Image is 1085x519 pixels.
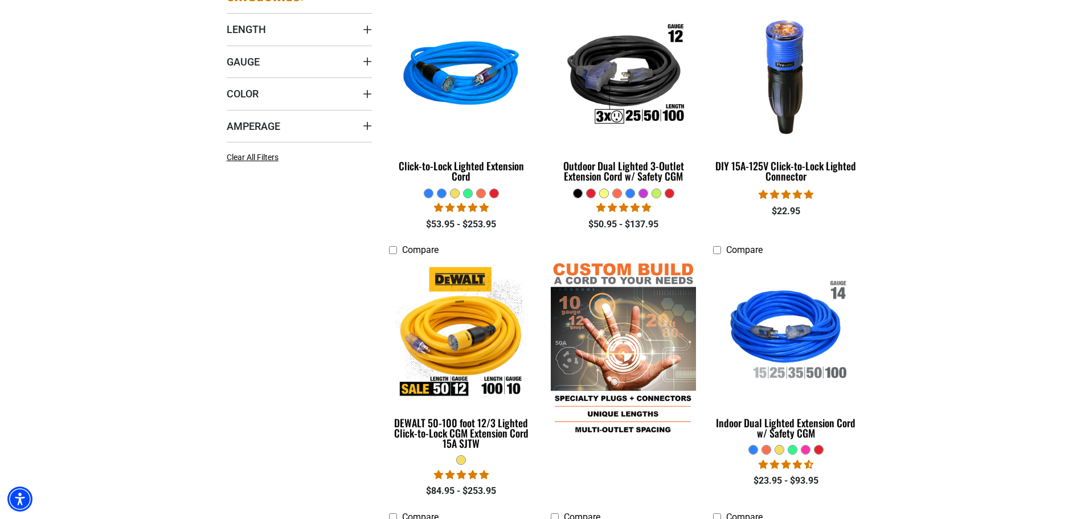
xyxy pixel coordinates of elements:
span: 4.84 stars [759,189,813,200]
div: Accessibility Menu [7,487,32,512]
img: Indoor Dual Lighted Extension Cord w/ Safety CGM [714,267,858,398]
summary: Amperage [227,110,372,142]
a: DIY 15A-125V Click-to-Lock Lighted Connector DIY 15A-125V Click-to-Lock Lighted Connector [713,5,858,188]
img: blue [390,10,533,141]
img: Custom Cord Team [551,261,696,438]
div: $50.95 - $137.95 [551,218,696,231]
span: 4.40 stars [759,459,813,470]
img: Outdoor Dual Lighted 3-Outlet Extension Cord w/ Safety CGM [552,10,695,141]
div: $84.95 - $253.95 [389,484,534,498]
a: DEWALT 50-100 foot 12/3 Lighted Click-to-Lock CGM Extension Cord 15A SJTW DEWALT 50-100 foot 12/3... [389,261,534,455]
div: $23.95 - $93.95 [713,474,858,488]
span: Clear All Filters [227,153,279,162]
div: $53.95 - $253.95 [389,218,534,231]
span: 4.84 stars [434,469,489,480]
summary: Gauge [227,46,372,77]
a: blue Click-to-Lock Lighted Extension Cord [389,5,534,188]
img: DEWALT 50-100 foot 12/3 Lighted Click-to-Lock CGM Extension Cord 15A SJTW [390,267,533,398]
div: DIY 15A-125V Click-to-Lock Lighted Connector [713,161,858,181]
div: Indoor Dual Lighted Extension Cord w/ Safety CGM [713,418,858,438]
div: Click-to-Lock Lighted Extension Cord [389,161,534,181]
span: 4.80 stars [596,202,651,213]
span: Gauge [227,55,260,68]
summary: Length [227,13,372,45]
div: $22.95 [713,205,858,218]
img: DIY 15A-125V Click-to-Lock Lighted Connector [714,10,858,141]
summary: Color [227,77,372,109]
span: Compare [402,244,439,255]
span: Color [227,87,259,100]
span: Length [227,23,266,36]
span: Compare [726,244,763,255]
span: Amperage [227,120,280,133]
a: Outdoor Dual Lighted 3-Outlet Extension Cord w/ Safety CGM Outdoor Dual Lighted 3-Outlet Extensio... [551,5,696,188]
span: 4.87 stars [434,202,489,213]
div: Outdoor Dual Lighted 3-Outlet Extension Cord w/ Safety CGM [551,161,696,181]
div: DEWALT 50-100 foot 12/3 Lighted Click-to-Lock CGM Extension Cord 15A SJTW [389,418,534,448]
a: Indoor Dual Lighted Extension Cord w/ Safety CGM Indoor Dual Lighted Extension Cord w/ Safety CGM [713,261,858,445]
a: Clear All Filters [227,152,283,164]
